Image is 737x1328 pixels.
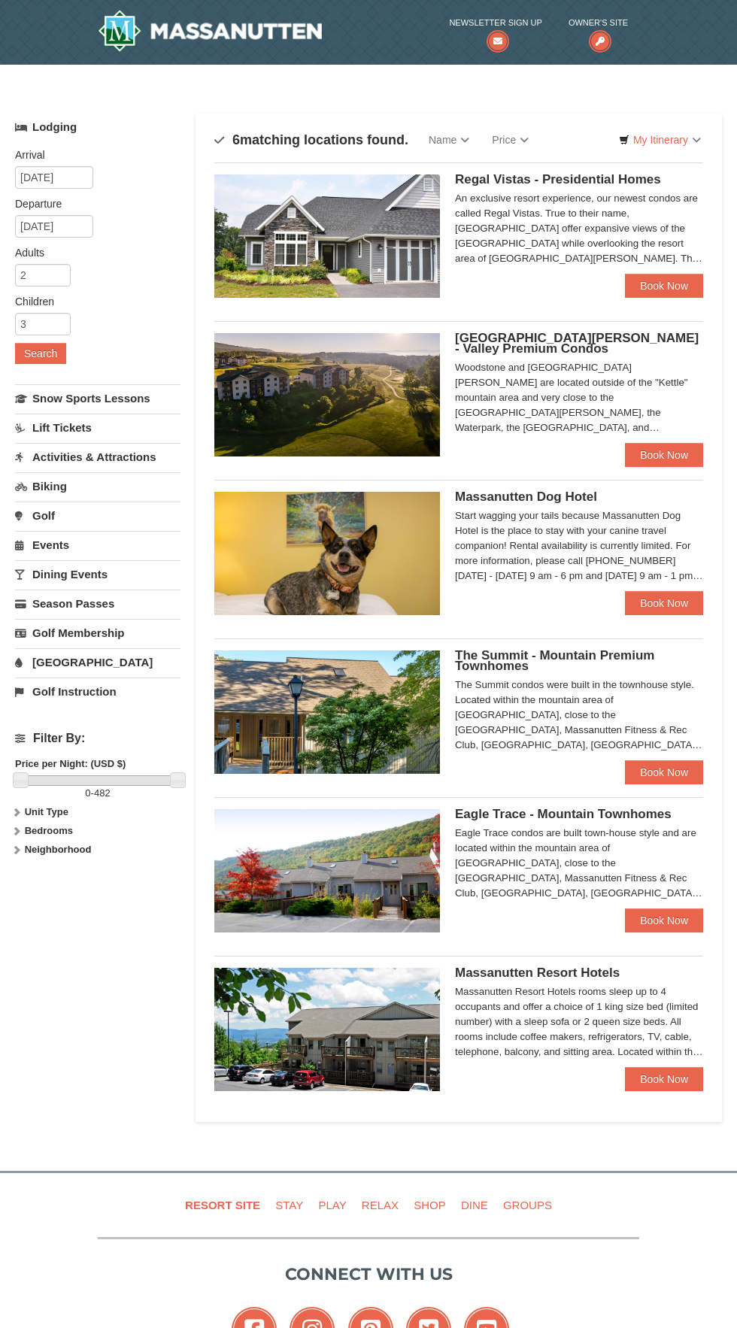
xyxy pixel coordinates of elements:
a: Groups [497,1188,558,1222]
span: Massanutten Dog Hotel [455,490,597,504]
a: Resort Site [179,1188,266,1222]
a: Golf Membership [15,619,180,647]
a: [GEOGRAPHIC_DATA] [15,648,180,676]
img: 19218991-1-902409a9.jpg [214,174,440,298]
img: 27428181-5-81c892a3.jpg [214,492,440,615]
span: Owner's Site [569,15,628,30]
span: Massanutten Resort Hotels [455,966,620,980]
a: Name [417,125,481,155]
a: Relax [356,1188,405,1222]
button: Search [15,343,66,364]
a: Book Now [625,760,703,784]
a: Play [312,1188,352,1222]
a: Dine [455,1188,494,1222]
span: 0 [85,787,90,799]
label: Adults [15,245,169,260]
a: Shop [408,1188,452,1222]
img: 19219026-1-e3b4ac8e.jpg [214,968,440,1091]
a: Snow Sports Lessons [15,384,180,412]
img: 19218983-1-9b289e55.jpg [214,809,440,932]
a: Book Now [625,274,703,298]
label: Arrival [15,147,169,162]
p: Connect with us [98,1262,639,1287]
img: 19219041-4-ec11c166.jpg [214,333,440,456]
a: Book Now [625,591,703,615]
strong: Bedrooms [25,825,73,836]
a: Stay [269,1188,309,1222]
span: Eagle Trace - Mountain Townhomes [455,807,672,821]
a: Season Passes [15,590,180,617]
h4: matching locations found. [214,132,408,147]
a: Massanutten Resort [98,10,322,52]
div: Woodstone and [GEOGRAPHIC_DATA][PERSON_NAME] are located outside of the "Kettle" mountain area an... [455,360,703,435]
a: Events [15,531,180,559]
a: Dining Events [15,560,180,588]
a: Activities & Attractions [15,443,180,471]
strong: Unit Type [25,806,68,817]
h4: Filter By: [15,732,180,745]
div: Massanutten Resort Hotels rooms sleep up to 4 occupants and offer a choice of 1 king size bed (li... [455,984,703,1060]
div: An exclusive resort experience, our newest condos are called Regal Vistas. True to their name, [G... [455,191,703,266]
label: Departure [15,196,169,211]
a: Newsletter Sign Up [449,15,541,46]
span: [GEOGRAPHIC_DATA][PERSON_NAME] - Valley Premium Condos [455,331,699,356]
span: 482 [94,787,111,799]
span: Regal Vistas - Presidential Homes [455,172,661,186]
a: Price [481,125,540,155]
label: - [15,786,180,801]
a: Biking [15,472,180,500]
a: Golf [15,502,180,529]
strong: Neighborhood [25,844,92,855]
div: The Summit condos were built in the townhouse style. Located within the mountain area of [GEOGRAP... [455,678,703,753]
a: My Itinerary [609,129,711,151]
a: Book Now [625,443,703,467]
a: Lift Tickets [15,414,180,441]
div: Eagle Trace condos are built town-house style and are located within the mountain area of [GEOGRA... [455,826,703,901]
a: Book Now [625,908,703,932]
strong: Price per Night: (USD $) [15,758,126,769]
div: Start wagging your tails because Massanutten Dog Hotel is the place to stay with your canine trav... [455,508,703,584]
span: Newsletter Sign Up [449,15,541,30]
a: Owner's Site [569,15,628,46]
label: Children [15,294,169,309]
a: Lodging [15,114,180,141]
a: Book Now [625,1067,703,1091]
span: The Summit - Mountain Premium Townhomes [455,648,654,673]
img: 19219034-1-0eee7e00.jpg [214,650,440,774]
span: 6 [232,132,240,147]
img: Massanutten Resort Logo [98,10,322,52]
a: Golf Instruction [15,678,180,705]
